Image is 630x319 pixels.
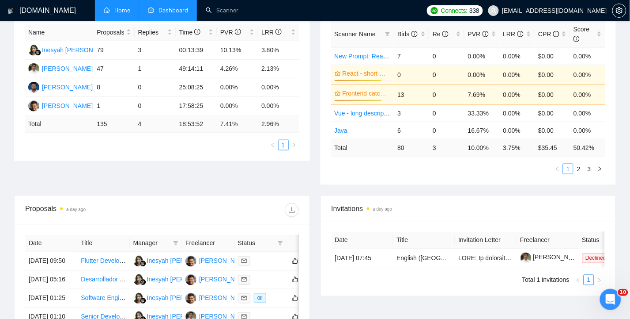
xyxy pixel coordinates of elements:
[335,127,348,134] a: Java
[576,278,581,283] span: left
[535,47,570,65] td: $0.00
[584,164,595,174] li: 3
[289,140,299,150] button: right
[393,232,455,249] th: Title
[235,29,241,35] span: info-circle
[220,29,241,36] span: PVR
[552,164,563,174] button: left
[133,274,144,285] img: II
[394,122,429,139] td: 6
[28,83,93,90] a: AK[PERSON_NAME]
[429,47,464,65] td: 0
[552,164,563,174] li: Previous Page
[500,85,535,104] td: 0.00%
[77,252,129,271] td: Flutter Developer Needed for Scaling App
[429,85,464,104] td: 0
[93,41,134,60] td: 79
[597,166,603,172] span: right
[522,275,570,285] li: Total 1 invitations
[464,139,500,156] td: 10.00 %
[133,257,301,264] a: IIInesyah [PERSON_NAME] Zaelsyah [PERSON_NAME]
[394,47,429,65] td: 7
[535,65,570,85] td: $0.00
[133,294,301,301] a: IIInesyah [PERSON_NAME] Zaelsyah [PERSON_NAME]
[77,235,129,252] th: Title
[429,139,464,156] td: 3
[441,6,468,15] span: Connects:
[66,207,86,212] time: a day ago
[383,27,392,41] span: filter
[394,85,429,104] td: 13
[97,27,124,37] span: Proposals
[279,140,288,150] a: 1
[25,252,77,271] td: [DATE] 09:50
[573,164,584,174] li: 2
[483,31,489,37] span: info-circle
[140,261,146,267] img: gigradar-bm.png
[28,65,145,72] a: TD[PERSON_NAME] [PERSON_NAME]
[584,275,594,285] li: 1
[42,82,93,92] div: [PERSON_NAME]
[278,140,289,150] li: 1
[185,256,196,267] img: DK
[158,7,188,14] span: Dashboard
[28,82,39,93] img: AK
[135,41,176,60] td: 3
[429,65,464,85] td: 0
[25,115,93,133] td: Total
[573,36,580,42] span: info-circle
[176,97,217,115] td: 17:58:25
[217,41,258,60] td: 10.13%
[521,253,532,264] img: c1HsuQzvyxBD-X78eLSispIpkFnDXmlzkzU5PGw3FTSvJHaD55jmOEEBAvA7Gsy_Nq
[258,78,299,97] td: 0.00%
[582,254,614,261] a: Declined
[289,140,299,150] li: Next Page
[182,235,234,252] th: Freelancer
[268,140,278,150] button: left
[140,298,146,304] img: gigradar-bm.png
[332,249,393,268] td: [DATE] 07:45
[285,203,299,217] button: download
[433,31,449,38] span: Re
[147,293,301,303] div: Inesyah [PERSON_NAME] Zaelsyah [PERSON_NAME]
[185,293,196,304] img: DK
[176,41,217,60] td: 00:13:39
[147,275,301,284] div: Inesyah [PERSON_NAME] Zaelsyah [PERSON_NAME]
[500,65,535,85] td: 0.00%
[77,271,129,289] td: Desarrollador React native
[173,241,178,246] span: filter
[464,65,500,85] td: 0.00%
[442,31,449,37] span: info-circle
[535,139,570,156] td: $ 35.45
[290,274,301,285] button: like
[555,166,560,172] span: left
[393,249,455,268] td: English (UK) Voice Actors Needed for Fictional Character Recording
[597,278,602,283] span: right
[500,47,535,65] td: 0.00%
[42,64,145,73] div: [PERSON_NAME] [PERSON_NAME]
[25,289,77,308] td: [DATE] 01:25
[77,289,129,308] td: Software Engineer for Cloud-Based Service (Typescript, Java, AWS Experience Required)
[468,31,489,38] span: PVR
[332,203,605,214] span: Invitations
[517,31,524,37] span: info-circle
[573,275,584,285] li: Previous Page
[104,7,130,14] a: homeHome
[130,235,182,252] th: Manager
[570,85,605,104] td: 0.00%
[490,8,497,14] span: user
[93,24,134,41] th: Proposals
[464,85,500,104] td: 7.69%
[25,271,77,289] td: [DATE] 05:16
[241,277,247,282] span: mail
[292,276,298,283] span: like
[42,101,93,111] div: [PERSON_NAME]
[612,7,626,14] a: setting
[500,122,535,139] td: 0.00%
[278,241,283,246] span: filter
[258,97,299,115] td: 0.00%
[500,104,535,122] td: 0.00%
[93,97,134,115] td: 1
[199,275,250,284] div: [PERSON_NAME]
